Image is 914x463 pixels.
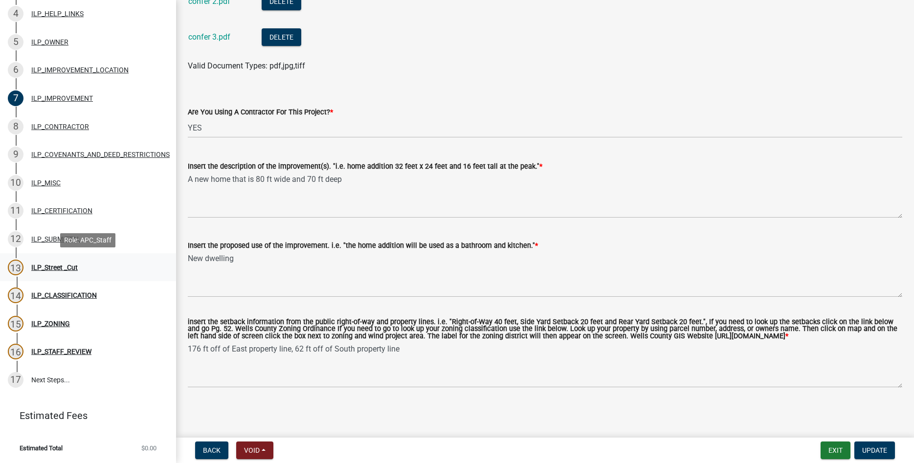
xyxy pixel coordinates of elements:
[31,236,81,243] div: ILP_SUBMITTAL
[8,34,23,50] div: 5
[31,151,170,158] div: ILP_COVENANTS_AND_DEED_RESTRICTIONS
[31,39,68,45] div: ILP_OWNER
[8,344,23,359] div: 16
[262,33,301,43] wm-modal-confirm: Delete Document
[203,446,221,454] span: Back
[8,287,23,303] div: 14
[20,445,63,451] span: Estimated Total
[188,243,538,249] label: Insert the proposed use of the improvement. i.e. "the home addition will be used as a bathroom an...
[8,372,23,388] div: 17
[8,406,160,425] a: Estimated Fees
[8,203,23,219] div: 11
[862,446,887,454] span: Update
[8,6,23,22] div: 4
[236,441,273,459] button: Void
[31,123,89,130] div: ILP_CONTRACTOR
[31,95,93,102] div: ILP_IMPROVEMENT
[8,231,23,247] div: 12
[31,66,129,73] div: ILP_IMPROVEMENT_LOCATION
[31,264,78,271] div: ILP_Street _Cut
[31,207,92,214] div: ILP_CERTIFICATION
[188,163,542,170] label: Insert the description of the improvement(s). "i.e. home addition 32 feet x 24 feet and 16 feet t...
[188,61,305,70] span: Valid Document Types: pdf,jpg,tiff
[188,319,902,340] label: insert the setback information from the public right-of-way and property lines. i.e. "Right-of-Wa...
[141,445,156,451] span: $0.00
[854,441,895,459] button: Update
[8,175,23,191] div: 10
[31,348,91,355] div: ILP_STAFF_REVIEW
[8,119,23,134] div: 8
[8,90,23,106] div: 7
[60,233,115,247] div: Role: APC_Staff
[8,62,23,78] div: 6
[31,179,61,186] div: ILP_MISC
[244,446,260,454] span: Void
[8,147,23,162] div: 9
[821,441,850,459] button: Exit
[31,10,84,17] div: ILP_HELP_LINKS
[8,316,23,331] div: 15
[188,109,333,116] label: Are You Using A Contractor For This Project?
[31,320,70,327] div: ILP_ZONING
[188,32,230,42] a: confer 3.pdf
[31,292,97,299] div: ILP_CLASSIFICATION
[262,28,301,46] button: Delete
[195,441,228,459] button: Back
[8,260,23,275] div: 13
